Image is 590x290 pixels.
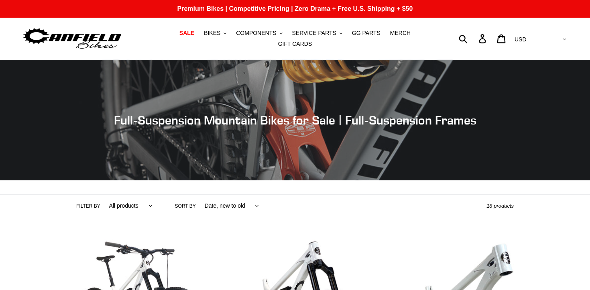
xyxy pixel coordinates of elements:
span: SERVICE PARTS [292,30,336,37]
img: Canfield Bikes [22,26,122,51]
button: SERVICE PARTS [288,28,346,39]
span: SALE [179,30,194,37]
a: GIFT CARDS [274,39,316,49]
a: MERCH [386,28,415,39]
a: SALE [175,28,198,39]
span: GG PARTS [352,30,380,37]
a: GG PARTS [348,28,385,39]
button: BIKES [200,28,230,39]
label: Sort by [175,202,196,210]
span: 18 products [486,203,514,209]
span: BIKES [204,30,220,37]
label: Filter by [76,202,100,210]
span: COMPONENTS [236,30,276,37]
button: COMPONENTS [232,28,286,39]
input: Search [463,30,484,47]
span: GIFT CARDS [278,41,312,47]
span: MERCH [390,30,411,37]
span: Full-Suspension Mountain Bikes for Sale | Full-Suspension Frames [114,113,476,127]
